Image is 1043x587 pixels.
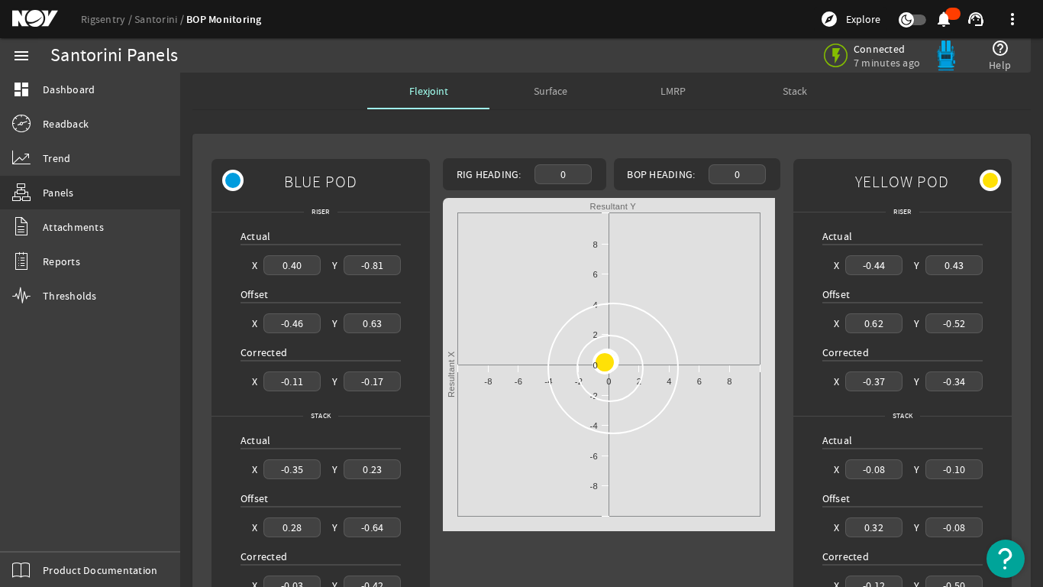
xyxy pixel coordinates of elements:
div: 0.62 [845,313,903,332]
mat-icon: notifications [935,10,953,28]
div: -0.81 [344,255,401,274]
text: -4 [544,377,552,386]
div: -0.17 [344,371,401,391]
span: LMRP [660,86,686,96]
text: 8 [727,377,731,386]
span: Trend [43,151,70,166]
span: YELLOW POD [855,164,949,199]
span: Readback [43,116,89,131]
span: Riser [886,204,919,219]
div: X [834,462,839,477]
div: Y [332,462,337,477]
div: 0.43 [925,255,983,274]
span: Attachments [43,219,104,235]
div: -0.64 [344,517,401,537]
span: Thresholds [43,288,97,303]
span: Corrected [241,345,287,359]
img: Bluepod.svg [931,41,961,71]
div: X [834,374,839,389]
span: Actual [241,229,271,243]
span: Corrected [822,345,869,359]
span: Help [989,57,1011,73]
text: 6 [697,377,702,386]
span: Actual [241,433,271,447]
div: BOP Heading: [620,167,702,182]
div: Y [914,520,919,535]
div: 0.28 [263,517,321,537]
span: Stack [885,408,920,423]
div: Y [332,316,337,331]
span: Riser [304,204,337,219]
div: 0.63 [344,313,401,332]
text: -8 [590,482,598,491]
mat-icon: dashboard [12,80,31,99]
div: Y [332,374,337,389]
div: Rig Heading: [449,167,528,182]
span: Stack [303,408,338,423]
text: 6 [593,270,598,279]
text: -6 [590,452,598,461]
div: -0.08 [925,517,983,537]
a: Rigsentry [81,12,134,26]
div: -0.10 [925,459,983,478]
span: Offset [241,491,269,505]
button: Explore [814,7,886,31]
span: Stack [783,86,807,96]
div: -0.46 [263,313,321,332]
text: Resultant Y [590,202,637,211]
div: X [252,316,257,331]
div: 0.40 [263,255,321,274]
div: Y [914,316,919,331]
span: Product Documentation [43,563,157,578]
mat-icon: menu [12,47,31,65]
div: Y [914,462,919,477]
div: 0 [534,164,592,183]
div: X [834,520,839,535]
button: Open Resource Center [986,540,1025,578]
div: -0.37 [845,371,903,391]
span: Offset [241,287,269,301]
text: Resultant X [447,351,456,397]
div: 0.23 [344,459,401,478]
a: BOP Monitoring [186,12,262,27]
div: Y [332,520,337,535]
span: Reports [43,254,80,269]
span: 7 minutes ago [854,56,920,70]
a: Santorini [134,12,186,26]
span: Flexjoint [409,86,448,96]
div: X [834,258,839,273]
div: -0.35 [263,459,321,478]
span: Connected [854,42,920,56]
span: Dashboard [43,82,95,97]
span: Corrected [822,550,869,563]
div: -0.08 [845,459,903,478]
span: BLUE POD [284,164,357,199]
div: X [252,520,257,535]
div: Santorini Panels [50,48,178,63]
div: X [252,258,257,273]
text: -6 [515,377,522,386]
div: Y [914,258,919,273]
span: Panels [43,185,74,200]
div: -0.34 [925,371,983,391]
div: -0.52 [925,313,983,332]
text: -8 [484,377,492,386]
span: Actual [822,433,853,447]
div: 0.32 [845,517,903,537]
text: 8 [593,240,598,249]
text: 4 [593,300,598,310]
button: more_vert [994,1,1031,37]
span: Surface [534,86,567,96]
div: X [252,462,257,477]
mat-icon: explore [820,10,838,28]
span: Actual [822,229,853,243]
span: Offset [822,491,851,505]
div: 0 [709,164,766,183]
span: Explore [846,11,880,27]
div: X [252,374,257,389]
div: Y [914,374,919,389]
div: X [834,316,839,331]
mat-icon: help_outline [991,39,1009,57]
div: -0.11 [263,371,321,391]
span: Offset [822,287,851,301]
